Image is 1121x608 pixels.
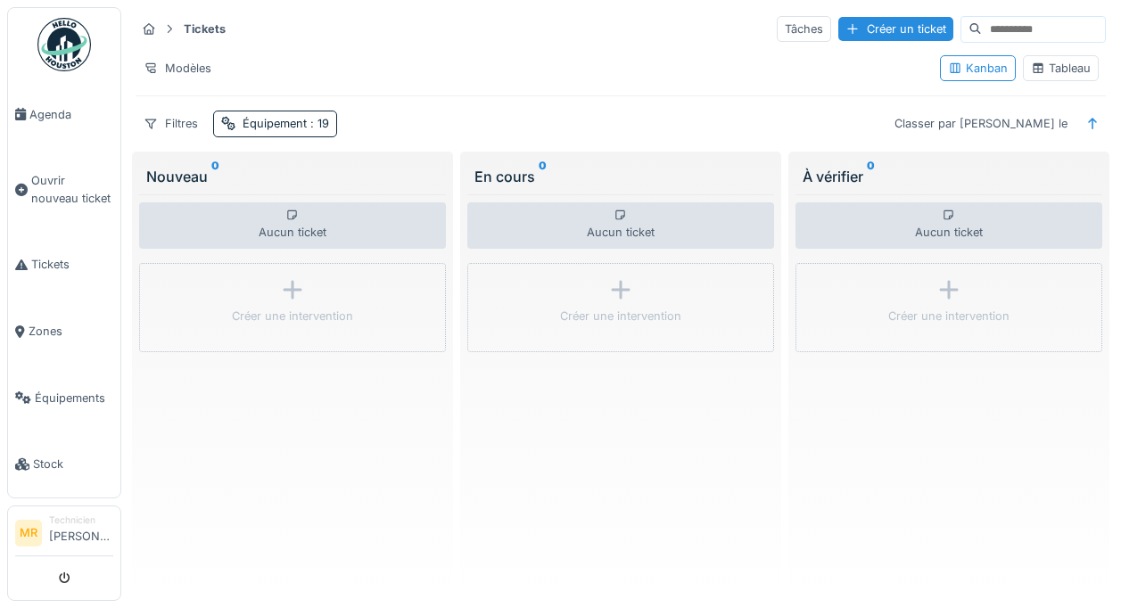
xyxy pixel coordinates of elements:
[37,18,91,71] img: Badge_color-CXgf-gQk.svg
[560,308,681,325] div: Créer une intervention
[177,21,233,37] strong: Tickets
[31,256,113,273] span: Tickets
[232,308,353,325] div: Créer une intervention
[888,308,1010,325] div: Créer une intervention
[8,81,120,148] a: Agenda
[35,390,113,407] span: Équipements
[467,202,774,249] div: Aucun ticket
[136,111,206,136] div: Filtres
[307,117,329,130] span: : 19
[8,232,120,299] a: Tickets
[31,172,113,206] span: Ouvrir nouveau ticket
[8,298,120,365] a: Zones
[8,431,120,498] a: Stock
[29,323,113,340] span: Zones
[15,514,113,556] a: MR Technicien[PERSON_NAME]
[886,111,1076,136] div: Classer par [PERSON_NAME] le
[136,55,219,81] div: Modèles
[795,202,1102,249] div: Aucun ticket
[243,115,329,132] div: Équipement
[1031,60,1091,77] div: Tableau
[948,60,1008,77] div: Kanban
[8,365,120,431] a: Équipements
[8,148,120,232] a: Ouvrir nouveau ticket
[146,166,439,187] div: Nouveau
[49,514,113,527] div: Technicien
[777,16,831,42] div: Tâches
[211,166,219,187] sup: 0
[15,520,42,546] li: MR
[803,166,1095,187] div: À vérifier
[539,166,547,187] sup: 0
[29,106,113,123] span: Agenda
[838,17,953,41] div: Créer un ticket
[139,202,446,249] div: Aucun ticket
[867,166,875,187] sup: 0
[33,456,113,472] span: Stock
[49,514,113,552] li: [PERSON_NAME]
[474,166,767,187] div: En cours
